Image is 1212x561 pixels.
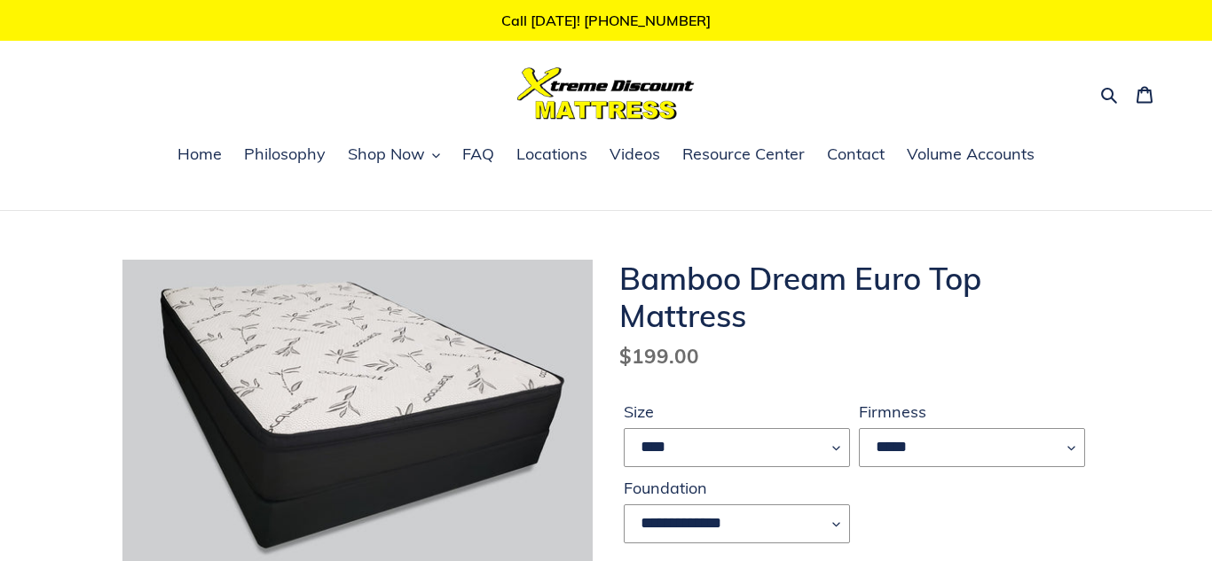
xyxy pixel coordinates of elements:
[601,142,669,168] a: Videos
[610,144,660,165] span: Videos
[619,260,1090,334] h1: Bamboo Dream Euro Top Mattress
[619,343,699,369] span: $199.00
[462,144,494,165] span: FAQ
[348,144,425,165] span: Shop Now
[244,144,326,165] span: Philosophy
[453,142,503,168] a: FAQ
[339,142,449,168] button: Shop Now
[169,142,231,168] a: Home
[859,400,1085,424] label: Firmness
[508,142,596,168] a: Locations
[907,144,1035,165] span: Volume Accounts
[898,142,1043,168] a: Volume Accounts
[827,144,885,165] span: Contact
[818,142,893,168] a: Contact
[177,144,222,165] span: Home
[235,142,334,168] a: Philosophy
[624,400,850,424] label: Size
[624,476,850,500] label: Foundation
[516,144,587,165] span: Locations
[682,144,805,165] span: Resource Center
[673,142,814,168] a: Resource Center
[517,67,695,120] img: Xtreme Discount Mattress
